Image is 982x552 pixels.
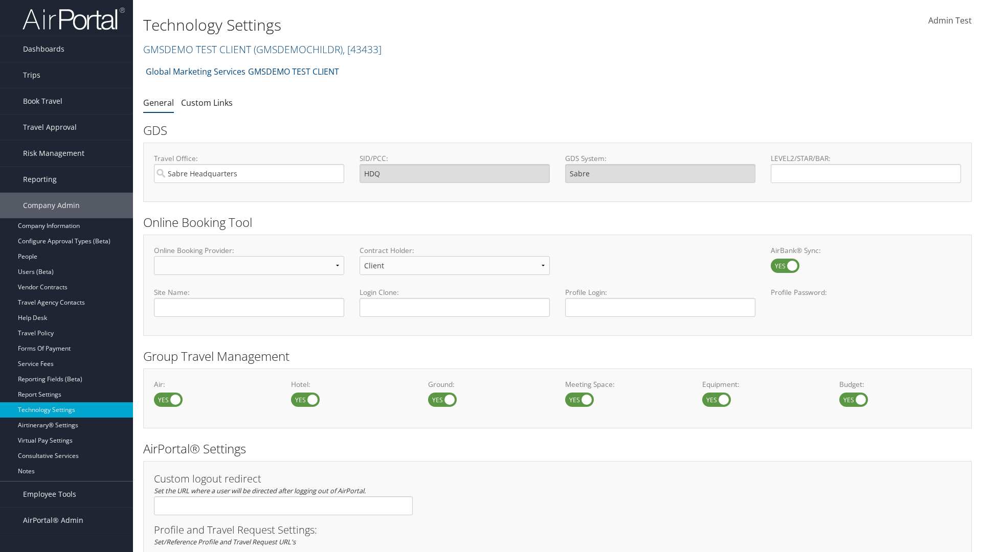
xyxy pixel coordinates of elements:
[839,379,961,389] label: Budget:
[143,97,174,108] a: General
[154,287,344,297] label: Site Name:
[254,42,343,56] span: ( GMSDEMOCHILDR )
[23,167,57,192] span: Reporting
[143,14,696,36] h1: Technology Settings
[154,537,296,546] em: Set/Reference Profile and Travel Request URL's
[702,379,824,389] label: Equipment:
[291,379,413,389] label: Hotel:
[565,287,755,316] label: Profile Login:
[143,42,382,56] a: GMSDEMO TEST CLIENT
[771,287,961,316] label: Profile Password:
[143,440,972,457] h2: AirPortal® Settings
[23,481,76,507] span: Employee Tools
[181,97,233,108] a: Custom Links
[360,287,550,297] label: Login Clone:
[154,379,276,389] label: Air:
[771,153,961,164] label: LEVEL2/STAR/BAR:
[360,153,550,164] label: SID/PCC:
[23,36,64,62] span: Dashboards
[143,214,972,231] h2: Online Booking Tool
[154,245,344,256] label: Online Booking Provider:
[565,153,755,164] label: GDS System:
[23,114,77,140] span: Travel Approval
[928,15,972,26] span: Admin Test
[154,525,961,535] h3: Profile and Travel Request Settings:
[771,245,961,256] label: AirBank® Sync:
[143,348,972,365] h2: Group Travel Management
[154,486,366,495] em: Set the URL where a user will be directed after logging out of AirPortal.
[23,193,80,218] span: Company Admin
[146,61,245,82] a: Global Marketing Services
[23,508,83,533] span: AirPortal® Admin
[23,7,125,31] img: airportal-logo.png
[928,5,972,37] a: Admin Test
[343,42,382,56] span: , [ 43433 ]
[143,122,964,139] h2: GDS
[23,88,62,114] span: Book Travel
[771,259,799,273] label: AirBank® Sync
[360,245,550,256] label: Contract Holder:
[154,153,344,164] label: Travel Office:
[248,61,339,82] a: GMSDEMO TEST CLIENT
[565,298,755,317] input: Profile Login:
[23,62,40,88] span: Trips
[565,379,687,389] label: Meeting Space:
[23,141,84,166] span: Risk Management
[154,474,413,484] h3: Custom logout redirect
[428,379,550,389] label: Ground:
